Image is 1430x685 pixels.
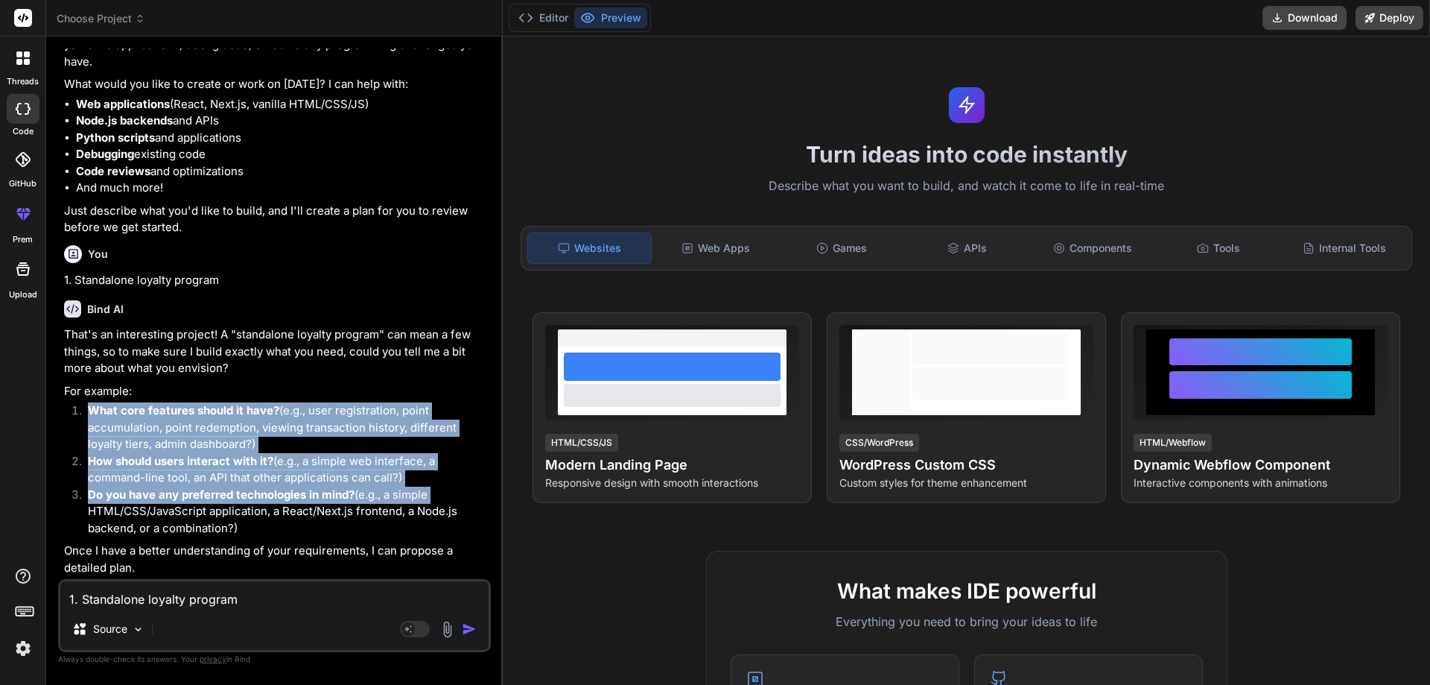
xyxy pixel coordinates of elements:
p: Describe what you want to build, and watch it come to life in real-time [512,177,1421,196]
p: What would you like to create or work on [DATE]? I can help with: [64,76,488,93]
div: HTML/CSS/JS [545,434,618,452]
strong: Python scripts [76,130,155,145]
div: CSS/WordPress [839,434,919,452]
p: Once I have a better understanding of your requirements, I can propose a detailed plan. [64,543,488,576]
div: HTML/Webflow [1134,434,1212,452]
strong: What core features should it have? [88,403,279,417]
p: Responsive design with smooth interactions [545,476,799,490]
p: Custom styles for theme enhancement [839,476,1093,490]
div: APIs [906,233,1029,264]
p: For example: [64,383,488,400]
div: Websites [527,233,652,264]
strong: How should users interact with it? [88,454,273,468]
strong: Debugging [76,147,134,161]
span: Choose Project [57,11,145,26]
li: And much more! [76,180,488,197]
label: Upload [9,288,37,301]
label: GitHub [9,177,36,190]
span: privacy [200,654,226,663]
button: Preview [574,7,647,28]
img: attachment [439,621,456,638]
li: (React, Next.js, vanilla HTML/CSS/JS) [76,96,488,113]
strong: Code reviews [76,164,150,178]
div: Games [781,233,903,264]
p: Interactive components with animations [1134,476,1388,490]
li: and applications [76,130,488,147]
button: Deploy [1356,6,1423,30]
div: Tools [1157,233,1280,264]
div: Internal Tools [1283,233,1405,264]
h2: What makes IDE powerful [731,575,1203,607]
p: Everything you need to bring your ideas to life [731,613,1203,631]
button: Editor [512,7,574,28]
li: and optimizations [76,163,488,180]
p: 1. Standalone loyalty program [64,272,488,289]
label: threads [7,75,39,88]
p: Source [93,622,127,637]
h6: Bind AI [87,302,124,317]
h1: Turn ideas into code instantly [512,141,1421,168]
img: settings [10,636,36,661]
p: Just describe what you'd like to build, and I'll create a plan for you to review before we get st... [64,203,488,236]
img: Pick Models [132,623,144,636]
label: prem [13,233,33,246]
li: existing code [76,146,488,163]
h4: Dynamic Webflow Component [1134,455,1388,476]
h6: You [88,247,108,262]
label: code [13,125,34,138]
h4: Modern Landing Page [545,455,799,476]
img: icon [462,622,477,637]
li: and APIs [76,113,488,130]
li: (e.g., user registration, point accumulation, point redemption, viewing transaction history, diff... [76,403,488,453]
li: (e.g., a simple HTML/CSS/JavaScript application, a React/Next.js frontend, a Node.js backend, or ... [76,487,488,537]
p: That's an interesting project! A "standalone loyalty program" can mean a few things, so to make s... [64,326,488,377]
strong: Node.js backends [76,113,173,127]
li: (e.g., a simple web interface, a command-line tool, an API that other applications can call?) [76,453,488,487]
div: Web Apps [655,233,778,264]
h4: WordPress Custom CSS [839,455,1093,476]
strong: Web applications [76,97,170,111]
p: Always double-check its answers. Your in Bind [58,652,491,666]
div: Components [1032,233,1154,264]
button: Download [1262,6,1347,30]
strong: Do you have any preferred technologies in mind? [88,487,355,502]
